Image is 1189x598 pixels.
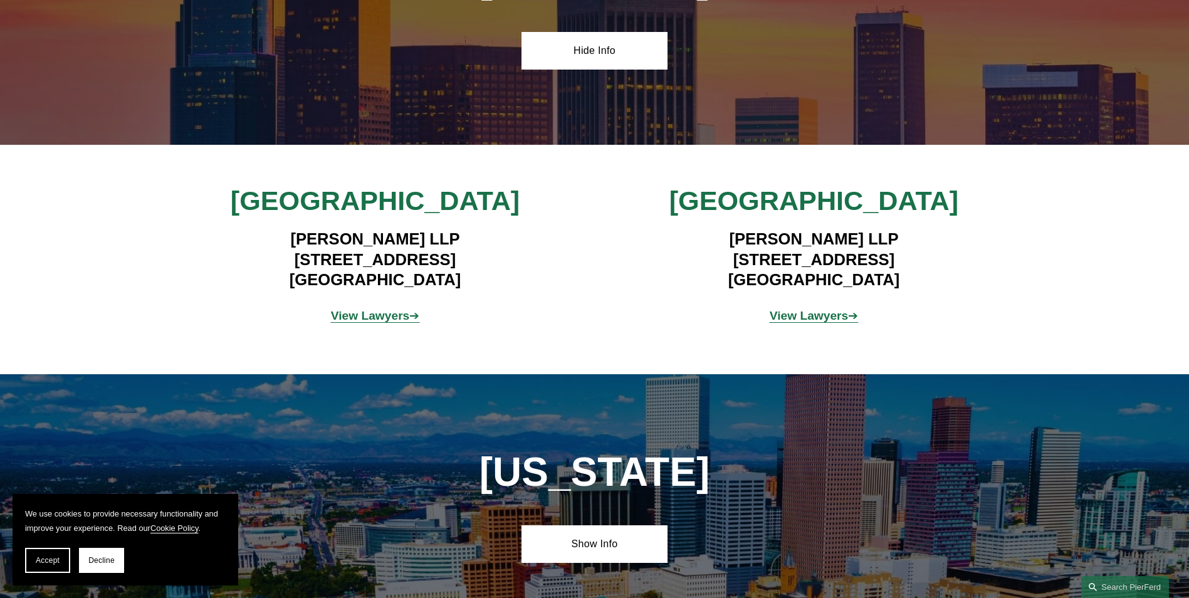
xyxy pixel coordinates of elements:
[331,309,420,322] a: View Lawyers➔
[521,525,668,563] a: Show Info
[36,556,60,565] span: Accept
[192,229,558,290] h4: [PERSON_NAME] LLP [STREET_ADDRESS] [GEOGRAPHIC_DATA]
[231,186,520,216] span: [GEOGRAPHIC_DATA]
[631,229,997,290] h4: [PERSON_NAME] LLP [STREET_ADDRESS] [GEOGRAPHIC_DATA]
[521,32,668,70] a: Hide Info
[770,309,849,322] strong: View Lawyers
[150,523,199,533] a: Cookie Policy
[669,186,958,216] span: [GEOGRAPHIC_DATA]
[88,556,115,565] span: Decline
[331,309,420,322] span: ➔
[412,449,777,495] h1: [US_STATE]
[770,309,859,322] span: ➔
[25,548,70,573] button: Accept
[331,309,410,322] strong: View Lawyers
[1081,576,1169,598] a: Search this site
[25,506,226,535] p: We use cookies to provide necessary functionality and improve your experience. Read our .
[79,548,124,573] button: Decline
[770,309,859,322] a: View Lawyers➔
[13,494,238,585] section: Cookie banner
